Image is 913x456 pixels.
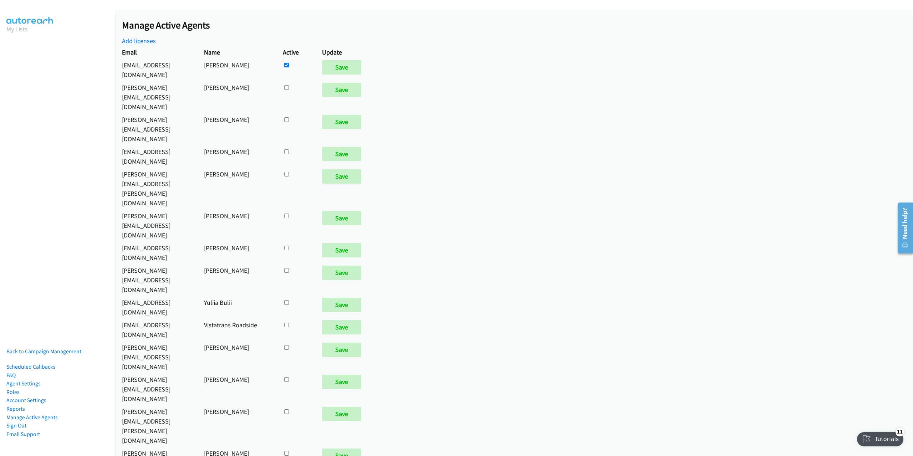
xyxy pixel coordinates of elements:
[116,296,198,318] td: [EMAIL_ADDRESS][DOMAIN_NAME]
[198,373,276,405] td: [PERSON_NAME]
[6,397,46,404] a: Account Settings
[198,58,276,81] td: [PERSON_NAME]
[853,425,908,451] iframe: Checklist
[116,46,198,58] th: Email
[198,341,276,373] td: [PERSON_NAME]
[322,375,361,389] input: Save
[198,209,276,241] td: [PERSON_NAME]
[6,422,26,429] a: Sign Out
[893,200,913,256] iframe: Resource Center
[322,211,361,225] input: Save
[116,81,198,113] td: [PERSON_NAME][EMAIL_ADDRESS][DOMAIN_NAME]
[322,266,361,280] input: Save
[6,431,40,437] a: Email Support
[116,264,198,296] td: [PERSON_NAME][EMAIL_ADDRESS][DOMAIN_NAME]
[116,145,198,168] td: [EMAIL_ADDRESS][DOMAIN_NAME]
[198,264,276,296] td: [PERSON_NAME]
[116,168,198,209] td: [PERSON_NAME][EMAIL_ADDRESS][PERSON_NAME][DOMAIN_NAME]
[6,405,25,412] a: Reports
[6,414,58,421] a: Manage Active Agents
[6,25,28,33] a: My Lists
[116,113,198,145] td: [PERSON_NAME][EMAIL_ADDRESS][DOMAIN_NAME]
[198,318,276,341] td: Vistatrans Roadside
[6,363,56,370] a: Scheduled Callbacks
[322,60,361,75] input: Save
[322,115,361,129] input: Save
[6,348,81,355] a: Back to Campaign Management
[116,405,198,447] td: [PERSON_NAME][EMAIL_ADDRESS][PERSON_NAME][DOMAIN_NAME]
[276,46,316,58] th: Active
[322,343,361,357] input: Save
[198,296,276,318] td: Yuliia Bulii
[198,405,276,447] td: [PERSON_NAME]
[198,145,276,168] td: [PERSON_NAME]
[6,372,16,379] a: FAQ
[116,318,198,341] td: [EMAIL_ADDRESS][DOMAIN_NAME]
[322,320,361,334] input: Save
[322,243,361,257] input: Save
[198,46,276,58] th: Name
[322,83,361,97] input: Save
[122,19,913,31] h2: Manage Active Agents
[198,113,276,145] td: [PERSON_NAME]
[116,209,198,241] td: [PERSON_NAME][EMAIL_ADDRESS][DOMAIN_NAME]
[116,241,198,264] td: [EMAIL_ADDRESS][DOMAIN_NAME]
[6,380,41,387] a: Agent Settings
[322,407,361,421] input: Save
[316,46,381,58] th: Update
[198,241,276,264] td: [PERSON_NAME]
[322,147,361,161] input: Save
[116,341,198,373] td: [PERSON_NAME][EMAIL_ADDRESS][DOMAIN_NAME]
[322,169,361,184] input: Save
[198,168,276,209] td: [PERSON_NAME]
[122,37,156,45] a: Add licenses
[198,81,276,113] td: [PERSON_NAME]
[6,389,20,395] a: Roles
[322,298,361,312] input: Save
[116,373,198,405] td: [PERSON_NAME][EMAIL_ADDRESS][DOMAIN_NAME]
[116,58,198,81] td: [EMAIL_ADDRESS][DOMAIN_NAME]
